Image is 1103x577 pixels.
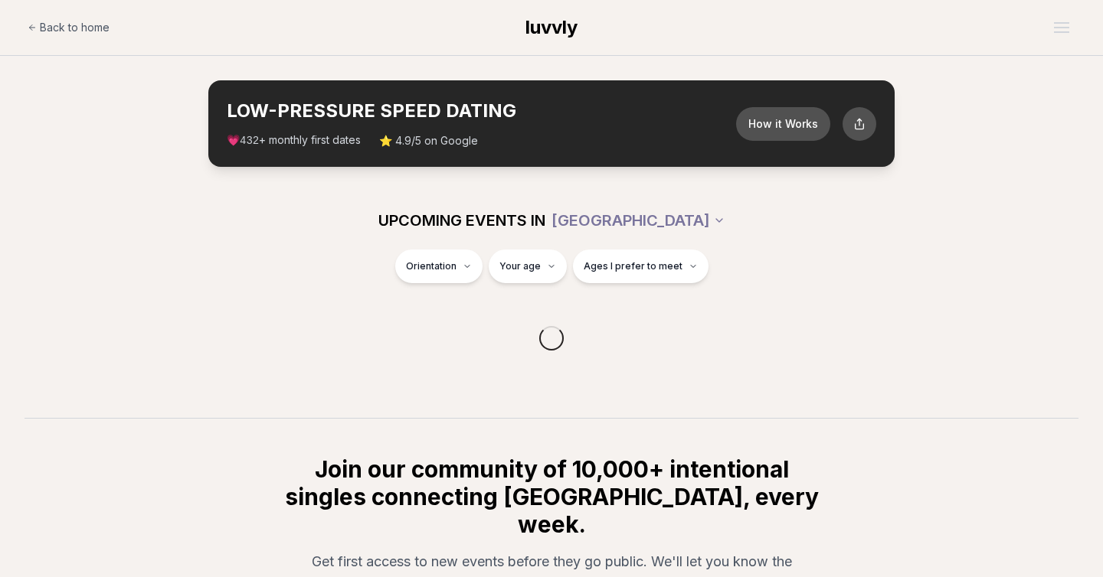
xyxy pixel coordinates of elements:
[28,12,110,43] a: Back to home
[736,107,830,141] button: How it Works
[240,135,259,147] span: 432
[584,260,682,272] span: Ages I prefer to meet
[406,260,457,272] span: Orientation
[395,249,483,283] button: Orientation
[499,260,541,272] span: Your age
[40,20,110,35] span: Back to home
[489,249,567,283] button: Your age
[551,204,725,237] button: [GEOGRAPHIC_DATA]
[525,16,578,38] span: luvvly
[379,133,478,148] span: ⭐ 4.9/5 on Google
[525,15,578,40] a: luvvly
[282,455,821,538] h2: Join our community of 10,000+ intentional singles connecting [GEOGRAPHIC_DATA], every week.
[573,249,709,283] button: Ages I prefer to meet
[227,132,361,148] span: 💗 + monthly first dates
[227,99,736,123] h2: LOW-PRESSURE SPEED DATING
[1048,16,1075,39] button: Open menu
[378,210,545,231] span: UPCOMING EVENTS IN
